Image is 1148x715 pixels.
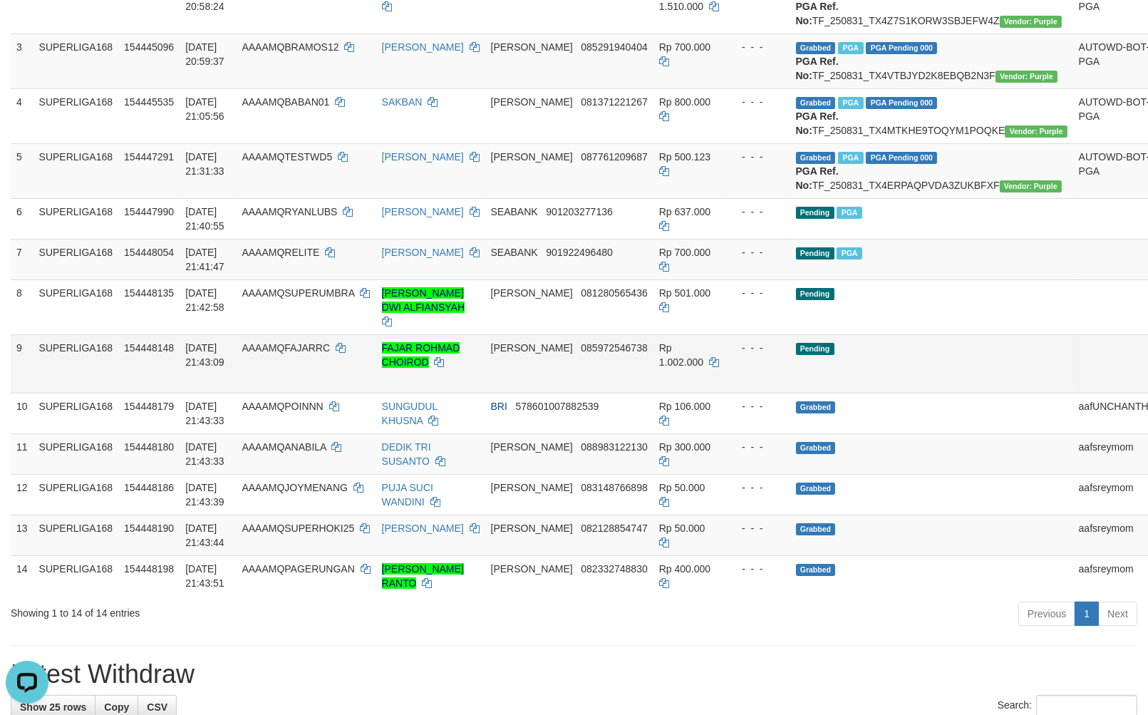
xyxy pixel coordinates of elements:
[516,401,599,412] span: Copy 578601007882539 to clipboard
[33,393,119,433] td: SUPERLIGA168
[1018,602,1075,626] a: Previous
[796,523,836,535] span: Grabbed
[124,342,174,354] span: 154448148
[242,441,326,453] span: AAAAMQANABILA
[730,205,785,219] div: - - -
[11,334,33,393] td: 9
[491,206,538,217] span: SEABANK
[382,401,438,426] a: SUNGUDUL KHUSNA
[796,56,839,81] b: PGA Ref. No:
[796,1,839,26] b: PGA Ref. No:
[242,523,354,534] span: AAAAMQSUPERHOKI25
[491,151,573,163] span: [PERSON_NAME]
[382,342,460,368] a: FAJAR ROHMAD CHOIROD
[124,151,174,163] span: 154447291
[796,42,836,54] span: Grabbed
[11,198,33,239] td: 6
[6,6,48,48] button: Open LiveChat chat widget
[491,441,573,453] span: [PERSON_NAME]
[242,563,354,575] span: AAAAMQPAGERUNGAN
[382,206,464,217] a: [PERSON_NAME]
[382,96,423,108] a: SAKBAN
[242,41,338,53] span: AAAAMQBRAMOS12
[185,247,224,272] span: [DATE] 21:41:47
[382,523,464,534] a: [PERSON_NAME]
[124,563,174,575] span: 154448198
[730,341,785,355] div: - - -
[124,96,174,108] span: 154445535
[33,433,119,474] td: SUPERLIGA168
[33,88,119,143] td: SUPERLIGA168
[382,247,464,258] a: [PERSON_NAME]
[382,151,464,163] a: [PERSON_NAME]
[796,152,836,164] span: Grabbed
[382,41,464,53] a: [PERSON_NAME]
[790,34,1073,88] td: TF_250831_TX4VTBJYD2K8EBQB2N3F
[659,563,710,575] span: Rp 400.000
[11,433,33,474] td: 11
[124,287,174,299] span: 154448135
[796,97,836,109] span: Grabbed
[659,41,710,53] span: Rp 700.000
[796,165,839,191] b: PGA Ref. No:
[581,41,647,53] span: Copy 085291940404 to clipboard
[185,342,224,368] span: [DATE] 21:43:09
[581,342,647,354] span: Copy 085972546738 to clipboard
[104,701,129,713] span: Copy
[796,401,836,413] span: Grabbed
[730,245,785,259] div: - - -
[1000,180,1062,192] span: Vendor URL: https://trx4.1velocity.biz
[838,42,863,54] span: Marked by aafheankoy
[996,71,1057,83] span: Vendor URL: https://trx4.1velocity.biz
[33,239,119,279] td: SUPERLIGA168
[11,393,33,433] td: 10
[11,34,33,88] td: 3
[1098,602,1137,626] a: Next
[790,88,1073,143] td: TF_250831_TX4MTKHE9TOQYM1POQKE
[33,198,119,239] td: SUPERLIGA168
[581,482,647,493] span: Copy 083148766898 to clipboard
[837,247,862,259] span: Marked by aafromsomean
[242,401,323,412] span: AAAAMQPOINNN
[382,287,465,313] a: [PERSON_NAME] DWI ALFIANSYAH
[11,555,33,596] td: 14
[124,523,174,534] span: 154448190
[124,401,174,412] span: 154448179
[659,151,710,163] span: Rp 500.123
[730,440,785,454] div: - - -
[242,151,332,163] span: AAAAMQTESTWD5
[124,41,174,53] span: 154445096
[491,96,573,108] span: [PERSON_NAME]
[659,96,710,108] span: Rp 800.000
[659,247,710,258] span: Rp 700.000
[11,660,1137,689] h1: Latest Withdraw
[382,441,431,467] a: DEDIK TRI SUSANTO
[838,152,863,164] span: Marked by aafmaleo
[124,206,174,217] span: 154447990
[11,88,33,143] td: 4
[242,287,354,299] span: AAAAMQSUPERUMBRA
[730,150,785,164] div: - - -
[796,247,834,259] span: Pending
[730,562,785,576] div: - - -
[491,401,507,412] span: BRI
[185,41,224,67] span: [DATE] 20:59:37
[242,342,330,354] span: AAAAMQFAJARRC
[1000,16,1062,28] span: Vendor URL: https://trx4.1velocity.biz
[11,239,33,279] td: 7
[730,521,785,535] div: - - -
[491,342,573,354] span: [PERSON_NAME]
[491,247,538,258] span: SEABANK
[491,482,573,493] span: [PERSON_NAME]
[185,523,224,548] span: [DATE] 21:43:44
[33,143,119,198] td: SUPERLIGA168
[866,97,937,109] span: PGA Pending
[491,523,573,534] span: [PERSON_NAME]
[659,342,703,368] span: Rp 1.002.000
[730,95,785,109] div: - - -
[796,442,836,454] span: Grabbed
[546,247,612,258] span: Copy 901922496480 to clipboard
[659,206,710,217] span: Rp 637.000
[659,441,710,453] span: Rp 300.000
[581,96,647,108] span: Copy 081371221267 to clipboard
